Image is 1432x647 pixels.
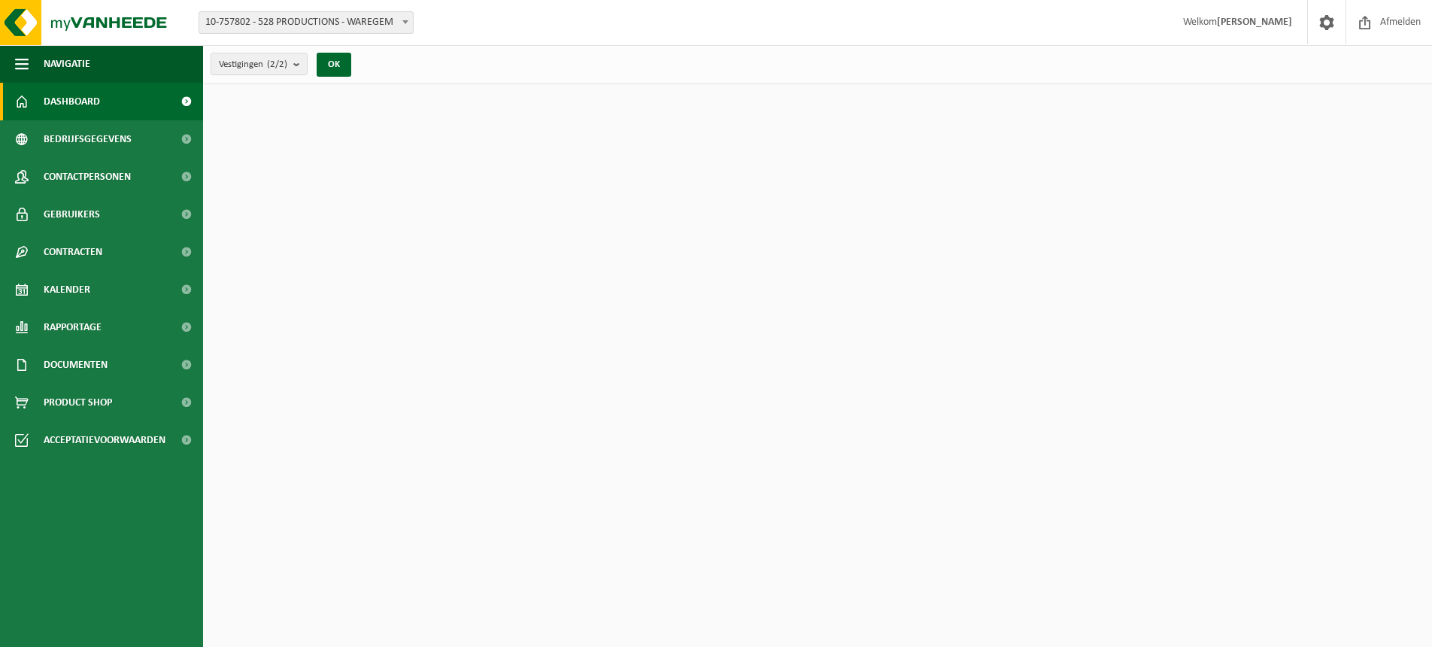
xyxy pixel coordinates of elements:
[44,233,102,271] span: Contracten
[44,384,112,421] span: Product Shop
[44,271,90,308] span: Kalender
[219,53,287,76] span: Vestigingen
[44,158,131,196] span: Contactpersonen
[199,11,414,34] span: 10-757802 - 528 PRODUCTIONS - WAREGEM
[199,12,413,33] span: 10-757802 - 528 PRODUCTIONS - WAREGEM
[44,421,165,459] span: Acceptatievoorwaarden
[44,346,108,384] span: Documenten
[267,59,287,69] count: (2/2)
[317,53,351,77] button: OK
[44,196,100,233] span: Gebruikers
[44,45,90,83] span: Navigatie
[211,53,308,75] button: Vestigingen(2/2)
[44,120,132,158] span: Bedrijfsgegevens
[44,83,100,120] span: Dashboard
[44,308,102,346] span: Rapportage
[1217,17,1292,28] strong: [PERSON_NAME]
